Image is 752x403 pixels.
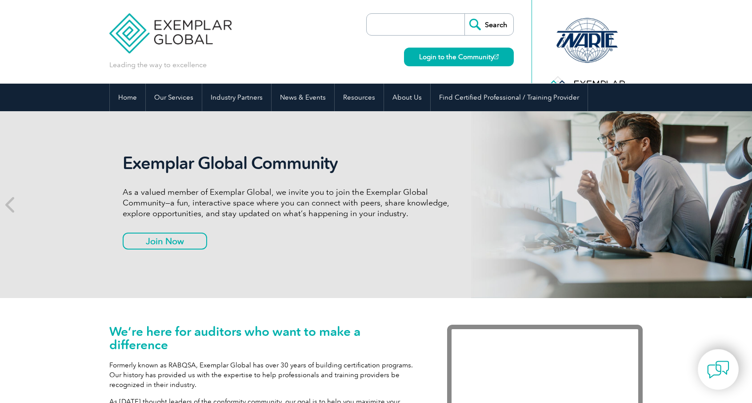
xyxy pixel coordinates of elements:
[464,14,513,35] input: Search
[431,84,588,111] a: Find Certified Professional / Training Provider
[123,153,456,173] h2: Exemplar Global Community
[494,54,499,59] img: open_square.png
[110,84,145,111] a: Home
[109,325,420,351] h1: We’re here for auditors who want to make a difference
[146,84,202,111] a: Our Services
[123,187,456,219] p: As a valued member of Exemplar Global, we invite you to join the Exemplar Global Community—a fun,...
[123,233,207,250] a: Join Now
[202,84,271,111] a: Industry Partners
[335,84,384,111] a: Resources
[109,60,207,70] p: Leading the way to excellence
[384,84,430,111] a: About Us
[404,48,514,66] a: Login to the Community
[707,359,729,381] img: contact-chat.png
[109,360,420,390] p: Formerly known as RABQSA, Exemplar Global has over 30 years of building certification programs. O...
[272,84,334,111] a: News & Events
